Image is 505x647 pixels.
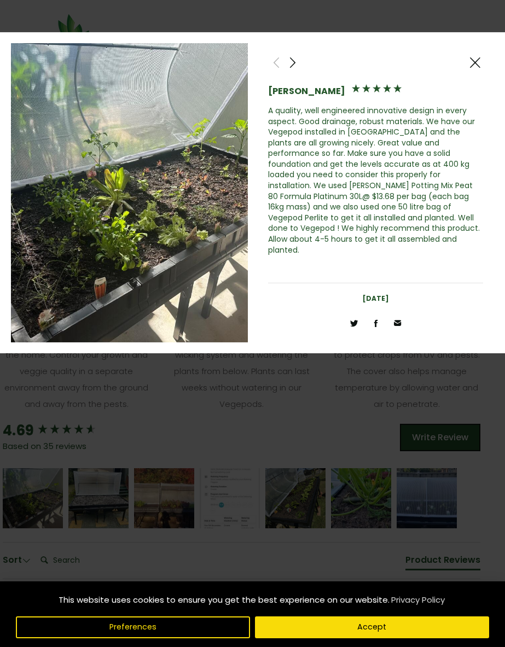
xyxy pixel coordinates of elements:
[467,54,483,71] div: Close
[255,616,489,638] button: Accept
[16,616,250,638] button: Preferences
[268,54,285,71] div: Previous Review
[59,594,390,605] span: This website uses cookies to ensure you get the best experience on our website.
[390,590,446,610] a: Privacy Policy (opens in a new tab)
[346,314,362,331] div: Share Review on Twitter
[351,83,403,97] div: 5 star rating
[268,106,483,255] div: A quality, well engineered innovative design in every aspect. Good drainage, robust materials. We...
[368,314,384,331] div: Share Review on Facebook
[268,85,345,97] div: [PERSON_NAME]
[268,294,483,304] div: [DATE]
[285,54,301,71] div: Next Review
[390,314,406,331] a: Share Review via Email
[11,43,248,342] img: Review Image - Large Raised Garden Bed with VegeCover 2m x 1m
